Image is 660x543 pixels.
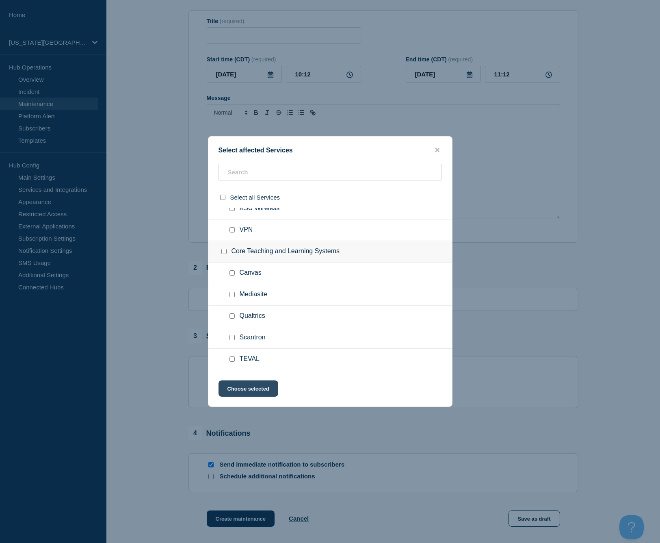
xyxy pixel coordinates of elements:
[229,292,235,297] input: Mediasite checkbox
[229,270,235,276] input: Canvas checkbox
[229,335,235,340] input: Scantron checkbox
[229,227,235,232] input: VPN checkbox
[433,146,442,154] button: close button
[229,206,235,211] input: KSU Wireless checkbox
[240,226,253,234] span: VPN
[230,194,280,201] span: Select all Services
[221,249,227,254] input: Core Teaching and Learning Systems checkbox
[240,269,262,277] span: Canvas
[219,164,442,180] input: Search
[240,204,280,213] span: KSU Wireless
[229,356,235,362] input: TEVAL checkbox
[240,291,267,299] span: Mediasite
[240,355,260,363] span: TEVAL
[219,380,278,397] button: Choose selected
[229,313,235,319] input: Qualtrics checkbox
[220,195,225,200] input: select all checkbox
[240,334,266,342] span: Scantron
[208,146,452,154] div: Select affected Services
[240,312,265,320] span: Qualtrics
[208,241,452,263] div: Core Teaching and Learning Systems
